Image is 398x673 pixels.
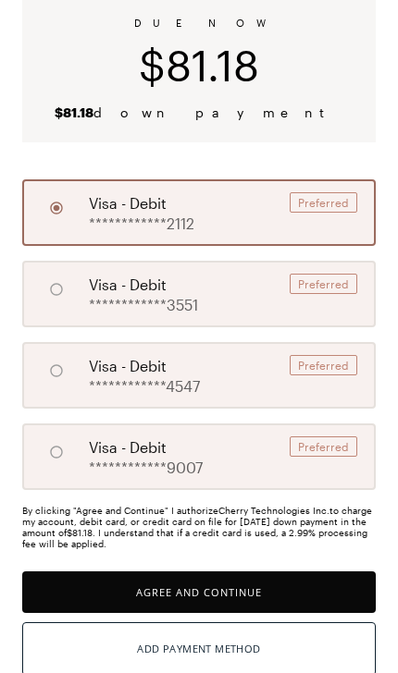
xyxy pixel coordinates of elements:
[290,355,357,375] div: Preferred
[89,436,167,459] span: visa - debit
[290,436,357,457] div: Preferred
[290,274,357,294] div: Preferred
[89,192,167,214] span: visa - debit
[55,104,93,120] b: $81.18
[134,17,265,29] span: DUE NOW
[22,571,376,613] button: Agree and Continue
[55,104,343,120] span: down payment
[22,505,376,549] div: By clicking "Agree and Continue" I authorize Cherry Technologies Inc. to charge my account, debit...
[290,192,357,213] div: Preferred
[89,274,167,296] span: visa - debit
[139,40,259,90] span: $81.18
[89,355,167,377] span: visa - debit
